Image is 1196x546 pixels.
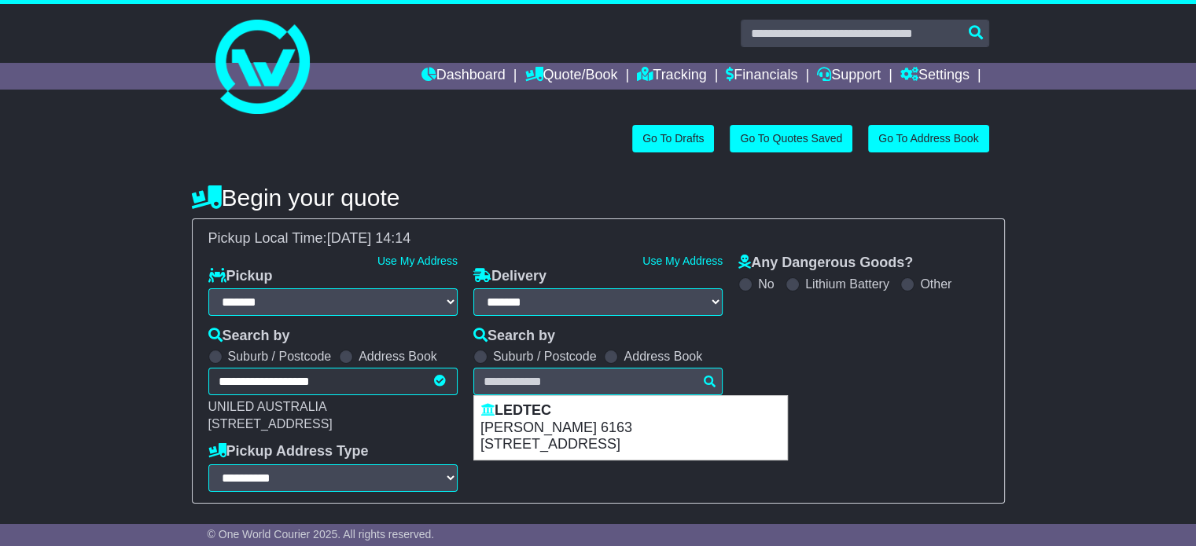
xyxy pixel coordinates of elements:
[208,417,333,431] span: [STREET_ADDRESS]
[421,63,506,90] a: Dashboard
[758,277,774,291] label: No
[192,185,1005,211] h4: Begin your quote
[805,277,889,291] label: Lithium Battery
[642,255,723,267] a: Use My Address
[524,63,617,90] a: Quote/Book
[624,349,702,364] label: Address Book
[327,230,411,246] span: [DATE] 14:14
[228,349,332,364] label: Suburb / Postcode
[900,63,970,90] a: Settings
[377,255,458,267] a: Use My Address
[208,400,327,413] span: UNILED AUSTRALIA
[208,268,273,285] label: Pickup
[473,268,546,285] label: Delivery
[738,255,913,272] label: Any Dangerous Goods?
[359,349,437,364] label: Address Book
[817,63,881,90] a: Support
[480,402,781,420] p: LEDTEC
[473,328,555,345] label: Search by
[920,277,951,291] label: Other
[632,125,714,152] a: Go To Drafts
[201,230,996,247] div: Pickup Local Time:
[868,125,988,152] a: Go To Address Book
[480,420,781,437] p: [PERSON_NAME] 6163
[726,63,797,90] a: Financials
[208,443,369,460] label: Pickup Address Type
[480,436,781,453] p: [STREET_ADDRESS]
[208,328,290,345] label: Search by
[493,349,597,364] label: Suburb / Postcode
[730,125,852,152] a: Go To Quotes Saved
[208,528,435,541] span: © One World Courier 2025. All rights reserved.
[637,63,706,90] a: Tracking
